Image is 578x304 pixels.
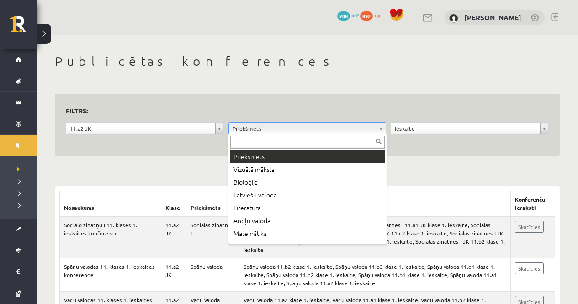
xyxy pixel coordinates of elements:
[230,189,385,202] div: Latviešu valoda
[230,176,385,189] div: Bioloģija
[230,240,385,253] div: Latvijas un pasaules vēsture
[230,150,385,163] div: Priekšmets
[230,214,385,227] div: Angļu valoda
[230,202,385,214] div: Literatūra
[230,163,385,176] div: Vizuālā māksla
[230,227,385,240] div: Matemātika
